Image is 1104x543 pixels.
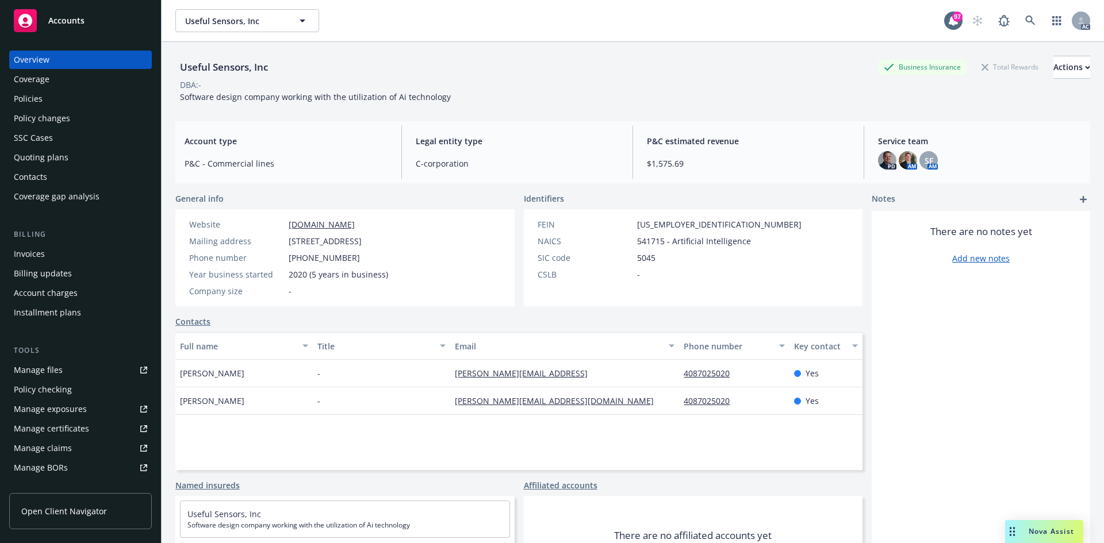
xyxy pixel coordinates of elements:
span: SF [925,155,933,167]
a: 4087025020 [684,368,739,379]
div: Installment plans [14,303,81,322]
div: Mailing address [189,235,284,247]
span: Service team [878,135,1081,147]
span: Nova Assist [1029,526,1074,536]
span: [PHONE_NUMBER] [289,252,360,264]
div: Account charges [14,284,78,302]
a: Named insureds [175,479,240,491]
button: Title [313,332,450,360]
div: Manage files [14,361,63,379]
div: Email [455,340,662,352]
a: Coverage [9,70,152,88]
div: Manage BORs [14,459,68,477]
div: Manage exposures [14,400,87,418]
div: Drag to move [1005,520,1019,543]
a: Invoices [9,245,152,263]
a: Quoting plans [9,148,152,167]
div: Manage claims [14,439,72,457]
div: Overview [14,51,49,69]
span: [PERSON_NAME] [180,367,244,379]
button: Nova Assist [1005,520,1083,543]
a: Summary of insurance [9,478,152,496]
span: - [637,268,640,280]
span: - [317,367,320,379]
a: Affiliated accounts [524,479,597,491]
span: [STREET_ADDRESS] [289,235,362,247]
a: Accounts [9,5,152,37]
span: Yes [806,395,819,407]
a: Manage exposures [9,400,152,418]
span: Account type [185,135,388,147]
a: Installment plans [9,303,152,322]
a: Overview [9,51,152,69]
span: Legal entity type [416,135,619,147]
span: Open Client Navigator [21,505,107,517]
span: Notes [872,192,895,206]
span: There are no notes yet [930,225,1032,238]
a: Manage BORs [9,459,152,477]
button: Full name [175,332,313,360]
a: Report a Bug [992,9,1015,32]
div: Policy checking [14,380,72,399]
div: Business Insurance [878,60,967,74]
div: Coverage [14,70,49,88]
a: add [1076,192,1090,206]
span: Software design company working with the utilization of Ai technology [187,520,503,530]
span: - [317,395,320,407]
a: Switch app [1045,9,1068,32]
div: Key contact [794,340,845,352]
div: Contacts [14,168,47,186]
a: Start snowing [966,9,989,32]
a: Contacts [175,315,210,328]
a: Account charges [9,284,152,302]
div: Summary of insurance [14,478,101,496]
span: P&C estimated revenue [647,135,850,147]
div: Full name [180,340,296,352]
span: General info [175,192,224,205]
div: Invoices [14,245,45,263]
div: Phone number [684,340,772,352]
div: Total Rewards [976,60,1044,74]
a: Search [1019,9,1042,32]
a: Manage certificates [9,419,152,438]
span: Accounts [48,16,85,25]
div: Coverage gap analysis [14,187,99,206]
span: 2020 (5 years in business) [289,268,388,280]
a: [PERSON_NAME][EMAIL_ADDRESS][DOMAIN_NAME] [455,395,663,406]
span: [PERSON_NAME] [180,395,244,407]
div: 97 [952,11,963,22]
div: Company size [189,285,284,297]
a: Coverage gap analysis [9,187,152,206]
span: Software design company working with the utilization of Ai technology [180,91,451,102]
a: Manage claims [9,439,152,457]
div: CSLB [538,268,632,280]
a: SSC Cases [9,129,152,147]
div: Billing [9,229,152,240]
div: Policies [14,90,43,108]
a: [PERSON_NAME][EMAIL_ADDRESS] [455,368,597,379]
span: Yes [806,367,819,379]
div: Actions [1053,56,1090,78]
button: Key contact [789,332,862,360]
div: Tools [9,345,152,356]
img: photo [878,151,896,170]
div: Title [317,340,433,352]
div: NAICS [538,235,632,247]
div: Billing updates [14,264,72,283]
span: Useful Sensors, Inc [185,15,285,27]
div: FEIN [538,218,632,230]
a: Policies [9,90,152,108]
div: SSC Cases [14,129,53,147]
a: Useful Sensors, Inc [187,509,261,519]
button: Email [450,332,679,360]
a: Policy changes [9,109,152,128]
button: Actions [1053,56,1090,79]
span: 5045 [637,252,655,264]
span: 541715 - Artificial Intelligence [637,235,751,247]
a: Billing updates [9,264,152,283]
div: Policy changes [14,109,70,128]
span: Identifiers [524,192,564,205]
div: Website [189,218,284,230]
a: Add new notes [952,252,1010,264]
